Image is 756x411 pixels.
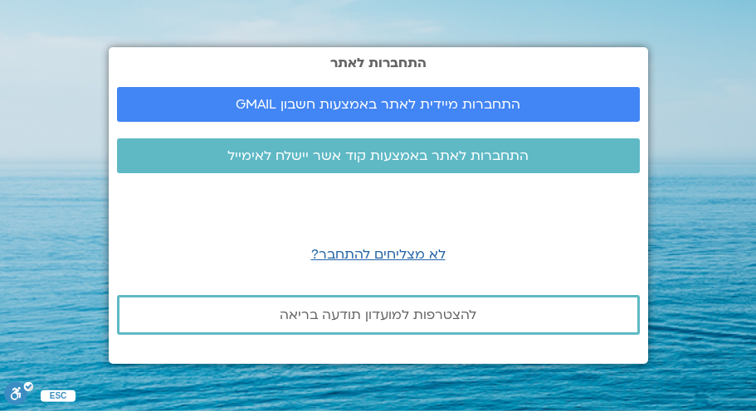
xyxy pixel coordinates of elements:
[117,87,640,122] a: התחברות מיידית לאתר באמצעות חשבון GMAIL
[227,148,529,163] span: התחברות לאתר באמצעות קוד אשר יישלח לאימייל
[117,138,640,173] a: התחברות לאתר באמצעות קוד אשר יישלח לאימייל
[280,307,476,322] span: להצטרפות למועדון תודעה בריאה
[117,56,640,70] h2: התחברות לאתר
[117,295,640,335] a: להצטרפות למועדון תודעה בריאה
[311,245,446,264] a: לא מצליחים להתחבר?
[236,97,520,112] span: התחברות מיידית לאתר באמצעות חשבון GMAIL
